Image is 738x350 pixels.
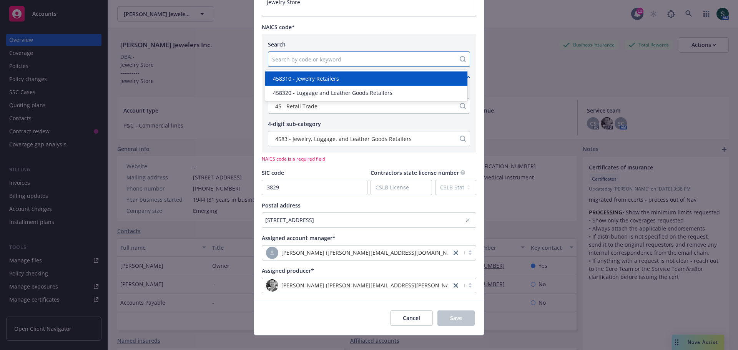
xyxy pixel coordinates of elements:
[451,281,460,290] a: close
[281,249,462,257] span: [PERSON_NAME] ([PERSON_NAME][EMAIL_ADDRESS][DOMAIN_NAME])
[281,281,505,289] span: [PERSON_NAME] ([PERSON_NAME][EMAIL_ADDRESS][PERSON_NAME][DOMAIN_NAME])
[403,314,420,322] span: Cancel
[262,23,295,31] span: NAICS code*
[266,279,278,292] img: photo
[371,180,432,195] input: CSLB License
[273,75,339,83] span: 458310 - Jewelry Retailers
[272,135,452,143] span: 4583 - Jewelry, Luggage, and Leather Goods Retailers
[437,310,475,326] button: Save
[262,180,367,195] input: SIC Code
[268,120,321,128] span: 4-digit sub-category
[272,102,452,110] span: 45 - Retail Trade
[266,247,447,259] span: [PERSON_NAME] ([PERSON_NAME][EMAIL_ADDRESS][DOMAIN_NAME])
[262,234,336,242] span: Assigned account manager*
[390,310,433,326] button: Cancel
[450,314,462,322] span: Save
[262,267,314,274] span: Assigned producer*
[275,102,317,110] span: 45 - Retail Trade
[273,89,392,97] span: 458320 - Luggage and Leather Goods Retailers
[268,41,286,48] span: Search
[266,279,447,292] span: photo[PERSON_NAME] ([PERSON_NAME][EMAIL_ADDRESS][PERSON_NAME][DOMAIN_NAME])
[262,156,476,162] span: NAICS code is a required field
[262,169,284,176] span: SIC code
[262,202,301,209] span: Postal address
[275,135,412,143] span: 4583 - Jewelry, Luggage, and Leather Goods Retailers
[265,216,465,224] div: [STREET_ADDRESS]
[262,212,476,228] button: [STREET_ADDRESS]
[451,248,460,257] a: close
[371,169,459,176] span: Contractors state license number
